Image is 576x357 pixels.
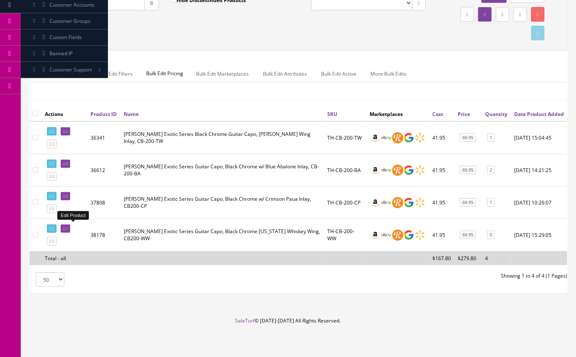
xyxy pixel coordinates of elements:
[487,198,495,207] a: 1
[189,66,255,82] a: Bulk Edit Marketplaces
[458,111,470,118] a: Price
[429,219,454,251] td: 41.95
[482,251,511,265] td: 4
[57,211,89,220] div: Edit Product
[91,66,139,82] a: Bulk Edit Filters
[364,66,413,82] a: More Bulk Edits
[511,154,567,186] td: 2023-12-13 14:21:25
[414,197,426,208] img: walmart
[87,154,120,186] td: 36612
[370,197,381,208] img: amazon
[487,133,495,142] a: 1
[324,121,366,154] td: TH-CB-200-TW
[370,229,381,241] img: amazon
[49,1,95,8] span: Customer Accounts
[487,231,495,239] a: 0
[460,133,476,142] a: 69.95
[429,121,454,154] td: 41.95
[256,66,314,82] a: Bulk Edit Attributes
[514,111,564,118] a: Date Product Added
[460,231,476,239] a: 69.95
[511,219,567,251] td: 2024-05-06 15:29:05
[381,197,392,208] img: ebay
[392,165,403,176] img: reverb
[314,66,363,82] a: Bulk Edit Active
[21,30,108,46] a: Custom Fields
[49,17,91,25] span: Customer Groups
[460,198,476,207] a: 69.95
[49,66,92,73] span: Customer Support
[327,111,337,118] a: SKU
[460,166,476,175] a: 69.95
[42,106,87,121] th: Actions
[120,154,324,186] td: Thalia Exotic Series Guitar Capo, Black Chrome w/ Blue Abalone Inlay, CB-200-BA
[124,111,139,118] a: Name
[120,186,324,219] td: Thalia Exotic Series Guitar Capo, Black Chrome w/ Crimson Paua Inlay, CB200-CP
[120,219,324,251] td: Thalia Exotic Series Guitar Capo, Black Chrome Tennessee Whiskey Wing, CB200-WW
[324,219,366,251] td: TH-CB-200-WW
[91,111,117,118] a: Product ID
[392,197,403,208] img: reverb
[324,186,366,219] td: TH-CB-200-CP
[487,166,495,175] a: 2
[414,229,426,241] img: walmart
[403,197,414,208] img: google_shopping
[370,165,381,176] img: amazon
[381,229,392,241] img: ebay
[403,165,414,176] img: google_shopping
[381,165,392,176] img: ebay
[432,111,443,118] a: Cost
[370,132,381,143] img: amazon
[87,219,120,251] td: 38178
[414,132,426,143] img: walmart
[403,132,414,143] img: google_shopping
[454,251,482,265] td: $279.80
[381,132,392,143] img: ebay
[120,121,324,154] td: Thalia Exotic Series Black Chrome Guitar Capo, Teal Angel Wing Inlay, CB-200-TW
[42,251,87,265] td: Total - all
[392,229,403,241] img: reverb
[414,165,426,176] img: walmart
[21,13,108,30] a: Customer Groups
[49,50,73,57] span: Banned IP
[392,132,403,143] img: reverb
[299,272,574,280] div: Showing 1 to 4 of 4 (1 Pages)
[485,111,507,118] a: Quantity
[403,229,414,241] img: google_shopping
[87,121,120,154] td: 36341
[140,66,189,81] span: Bulk Edit Pricing
[429,154,454,186] td: 41.95
[366,106,429,121] th: Marketplaces
[49,34,82,41] span: Custom Fields
[429,251,454,265] td: $167.80
[235,317,255,324] a: SaleTurf
[511,186,567,219] td: 2024-04-04 10:26:07
[324,154,366,186] td: TH-CB-200-BA
[511,121,567,154] td: 2023-11-08 15:04:45
[87,186,120,219] td: 37808
[429,186,454,219] td: 41.95
[21,46,108,62] a: Banned IP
